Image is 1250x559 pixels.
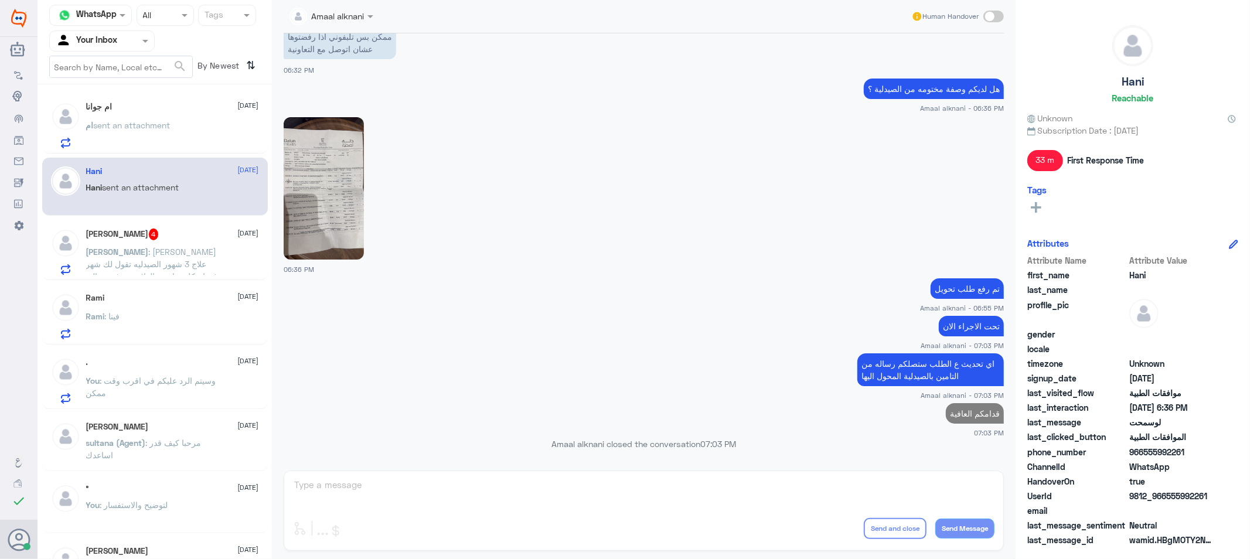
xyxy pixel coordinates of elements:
[51,293,80,322] img: defaultAdmin.png
[149,229,159,240] span: 4
[11,9,26,28] img: Widebot Logo
[1129,461,1214,473] span: 2
[86,376,100,386] span: You
[247,56,256,75] i: ⇅
[284,26,396,59] p: 16/9/2025, 6:32 PM
[173,57,187,76] button: search
[86,247,149,257] span: [PERSON_NAME]
[1027,343,1127,355] span: locale
[1129,416,1214,428] span: لوسمحت
[935,519,994,538] button: Send Message
[86,438,146,448] span: sultana (Agent)
[1027,112,1073,124] span: Unknown
[1129,475,1214,488] span: true
[1027,416,1127,428] span: last_message
[1129,431,1214,443] span: الموافقات الطبية
[284,66,314,74] span: 06:32 PM
[921,390,1004,400] span: Amaal alknani - 07:03 PM
[100,500,168,510] span: : لتوضيح والاستفسار
[51,422,80,451] img: defaultAdmin.png
[923,11,979,22] span: Human Handover
[1027,269,1127,281] span: first_name
[86,422,149,432] h5: Ahmed
[103,182,179,192] span: sent an attachment
[1129,299,1159,328] img: defaultAdmin.png
[1027,446,1127,458] span: phone_number
[1027,475,1127,488] span: HandoverOn
[1027,387,1127,399] span: last_visited_flow
[86,311,105,321] span: Rami
[105,311,120,321] span: : فينا
[1129,519,1214,531] span: 0
[1027,124,1238,137] span: Subscription Date : [DATE]
[1027,357,1127,370] span: timezone
[1027,185,1047,195] h6: Tags
[12,494,26,508] i: check
[1027,254,1127,267] span: Attribute Name
[1027,372,1127,384] span: signup_date
[86,229,159,240] h5: فيصل
[1129,387,1214,399] span: موافقات الطبية
[1027,284,1127,296] span: last_name
[920,103,1004,113] span: Amaal alknani - 06:36 PM
[56,6,73,24] img: whatsapp.png
[1129,254,1214,267] span: Attribute Value
[1027,490,1127,502] span: UserId
[857,353,1004,386] p: 16/9/2025, 7:03 PM
[1129,328,1214,340] span: null
[8,529,30,551] button: Avatar
[1129,490,1214,502] span: 9812_966555992261
[86,357,88,367] h5: .
[86,500,100,510] span: You
[1027,238,1069,248] h6: Attributes
[1027,534,1127,546] span: last_message_id
[50,56,192,77] input: Search by Name, Local etc…
[1067,154,1144,166] span: First Response Time
[939,316,1004,336] p: 16/9/2025, 7:03 PM
[51,229,80,258] img: defaultAdmin.png
[284,265,314,273] span: 06:36 PM
[946,403,1004,424] p: 16/9/2025, 7:03 PM
[51,166,80,196] img: defaultAdmin.png
[920,303,1004,313] span: Amaal alknani - 06:55 PM
[1027,505,1127,517] span: email
[1129,269,1214,281] span: Hani
[284,117,364,260] img: 24834142932876344.jpg
[700,439,736,449] span: 07:03 PM
[1027,328,1127,340] span: gender
[86,102,113,112] h5: ام جوانا
[1129,505,1214,517] span: null
[1113,26,1153,66] img: defaultAdmin.png
[193,56,242,79] span: By Newest
[86,182,103,192] span: Hani
[86,546,149,556] h5: Ahmad Mansi
[238,228,259,238] span: [DATE]
[1027,519,1127,531] span: last_message_sentiment
[94,120,171,130] span: sent an attachment
[238,100,259,111] span: [DATE]
[173,59,187,73] span: search
[1129,401,1214,414] span: 2025-09-16T15:36:51.8778005Z
[238,544,259,555] span: [DATE]
[931,278,1004,299] p: 16/9/2025, 6:55 PM
[86,293,105,303] h5: Rami
[1027,461,1127,473] span: ChannelId
[86,484,90,494] h5: °
[1112,93,1154,103] h6: Reachable
[1122,75,1144,88] h5: Hani
[864,79,1004,99] p: 16/9/2025, 6:36 PM
[86,376,216,398] span: : وسيتم الرد عليكم في اقرب وقت ممكن
[1027,401,1127,414] span: last_interaction
[238,420,259,431] span: [DATE]
[203,8,223,23] div: Tags
[1129,343,1214,355] span: null
[1129,446,1214,458] span: 966555992261
[1027,150,1063,171] span: 33 m
[921,340,1004,350] span: Amaal alknani - 07:03 PM
[51,357,80,387] img: defaultAdmin.png
[1129,357,1214,370] span: Unknown
[1129,372,1214,384] span: 2025-09-06T15:57:07.782Z
[51,102,80,131] img: defaultAdmin.png
[284,438,1004,450] p: Amaal alknani closed the conversation
[238,291,259,302] span: [DATE]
